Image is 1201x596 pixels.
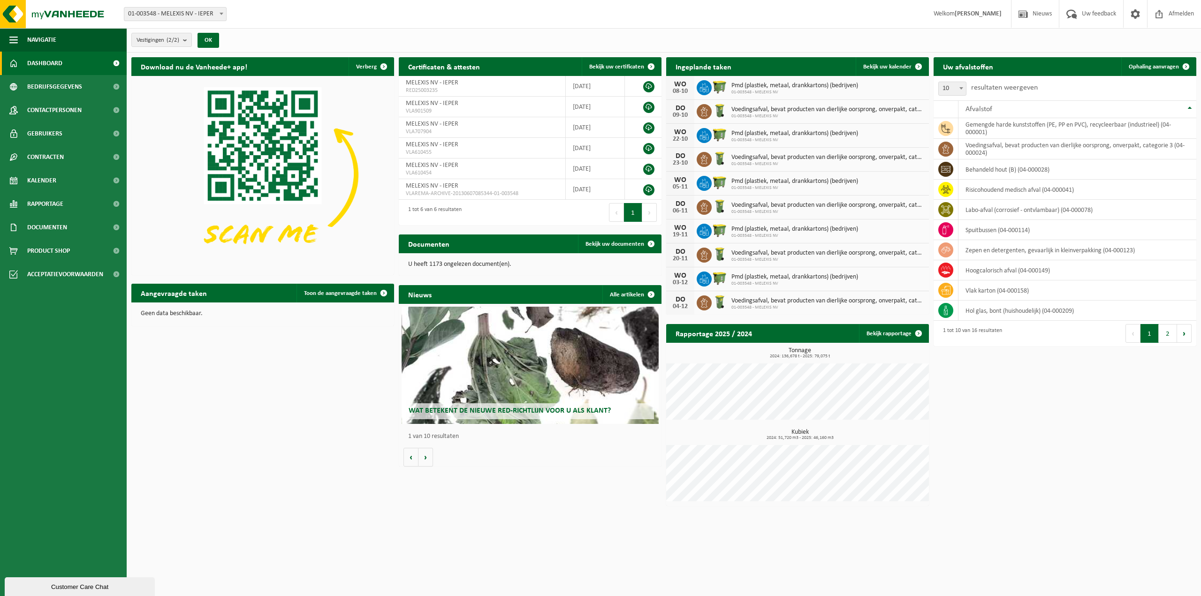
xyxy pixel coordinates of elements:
[566,97,625,117] td: [DATE]
[27,263,103,286] span: Acceptatievoorwaarden
[578,234,661,253] a: Bekijk uw documenten
[406,141,458,148] span: MELEXIS NV - IEPER
[1125,324,1140,343] button: Previous
[27,145,64,169] span: Contracten
[958,118,1196,139] td: gemengde harde kunststoffen (PE, PP en PVC), recycleerbaar (industrieel) (04-000001)
[27,28,56,52] span: Navigatie
[712,103,728,119] img: WB-0140-HPE-GN-50
[731,161,924,167] span: 01-003548 - MELEXIS NV
[27,75,82,98] span: Bedrijfsgegevens
[124,7,227,21] span: 01-003548 - MELEXIS NV - IEPER
[1140,324,1159,343] button: 1
[399,234,459,253] h2: Documenten
[406,162,458,169] span: MELEXIS NV - IEPER
[1121,57,1195,76] a: Ophaling aanvragen
[712,174,728,190] img: WB-1100-HPE-GN-50
[671,232,690,238] div: 19-11
[971,84,1038,91] label: resultaten weergeven
[406,107,558,115] span: VLA901509
[731,209,924,215] span: 01-003548 - MELEXIS NV
[27,216,67,239] span: Documenten
[671,184,690,190] div: 05-11
[712,151,728,166] img: WB-0140-HPE-GN-50
[566,158,625,179] td: [DATE]
[958,159,1196,180] td: behandeld hout (B) (04-000028)
[934,57,1003,75] h2: Uw afvalstoffen
[198,33,219,48] button: OK
[624,203,642,222] button: 1
[131,284,216,302] h2: Aangevraagde taken
[408,433,657,440] p: 1 van 10 resultaten
[731,90,858,95] span: 01-003548 - MELEXIS NV
[958,260,1196,280] td: hoogcalorisch afval (04-000149)
[731,297,924,305] span: Voedingsafval, bevat producten van dierlijke oorsprong, onverpakt, categorie 3
[356,64,377,70] span: Verberg
[403,202,462,223] div: 1 tot 6 van 6 resultaten
[671,136,690,143] div: 22-10
[402,307,659,424] a: Wat betekent de nieuwe RED-richtlijn voor u als klant?
[859,324,928,343] a: Bekijk rapportage
[863,64,912,70] span: Bekijk uw kalender
[712,246,728,262] img: WB-0140-HPE-GN-50
[5,575,157,596] iframe: chat widget
[958,280,1196,301] td: vlak karton (04-000158)
[856,57,928,76] a: Bekijk uw kalender
[731,202,924,209] span: Voedingsafval, bevat producten van dierlijke oorsprong, onverpakt, categorie 3
[582,57,661,76] a: Bekijk uw certificaten
[671,81,690,88] div: WO
[712,270,728,286] img: WB-1100-HPE-GN-50
[27,122,62,145] span: Gebruikers
[408,261,652,268] p: U heeft 1173 ongelezen document(en).
[671,296,690,303] div: DO
[27,192,63,216] span: Rapportage
[958,220,1196,240] td: spuitbussen (04-000114)
[958,180,1196,200] td: risicohoudend medisch afval (04-000041)
[731,106,924,113] span: Voedingsafval, bevat producten van dierlijke oorsprong, onverpakt, categorie 3
[671,429,929,440] h3: Kubiek
[406,100,458,107] span: MELEXIS NV - IEPER
[609,203,624,222] button: Previous
[1177,324,1192,343] button: Next
[406,128,558,136] span: VLA707904
[131,57,257,75] h2: Download nu de Vanheede+ app!
[671,208,690,214] div: 06-11
[712,222,728,238] img: WB-1100-HPE-GN-50
[731,185,858,191] span: 01-003548 - MELEXIS NV
[399,285,441,303] h2: Nieuws
[712,198,728,214] img: WB-0140-HPE-GN-50
[958,301,1196,321] td: hol glas, bont (huishoudelijk) (04-000209)
[406,182,458,189] span: MELEXIS NV - IEPER
[671,88,690,95] div: 08-10
[671,354,929,359] span: 2024: 136,678 t - 2025: 79,075 t
[958,200,1196,220] td: labo-afval (corrosief - ontvlambaar) (04-000078)
[399,57,489,75] h2: Certificaten & attesten
[731,273,858,281] span: Pmd (plastiek, metaal, drankkartons) (bedrijven)
[406,79,458,86] span: MELEXIS NV - IEPER
[958,139,1196,159] td: voedingsafval, bevat producten van dierlijke oorsprong, onverpakt, categorie 3 (04-000024)
[566,138,625,158] td: [DATE]
[566,76,625,97] td: [DATE]
[1129,64,1179,70] span: Ophaling aanvragen
[642,203,657,222] button: Next
[731,82,858,90] span: Pmd (plastiek, metaal, drankkartons) (bedrijven)
[671,160,690,166] div: 23-10
[712,294,728,310] img: WB-0140-HPE-GN-50
[671,303,690,310] div: 04-12
[406,149,558,156] span: VLA610455
[731,249,924,257] span: Voedingsafval, bevat producten van dierlijke oorsprong, onverpakt, categorie 3
[27,52,62,75] span: Dashboard
[938,323,1002,344] div: 1 tot 10 van 16 resultaten
[296,284,393,302] a: Toon de aangevraagde taken
[406,169,558,177] span: VLA610454
[939,82,966,95] span: 10
[731,137,858,143] span: 01-003548 - MELEXIS NV
[418,448,433,467] button: Volgende
[955,10,1002,17] strong: [PERSON_NAME]
[137,33,179,47] span: Vestigingen
[671,128,690,136] div: WO
[566,117,625,138] td: [DATE]
[124,8,226,21] span: 01-003548 - MELEXIS NV - IEPER
[585,241,644,247] span: Bekijk uw documenten
[27,98,82,122] span: Contactpersonen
